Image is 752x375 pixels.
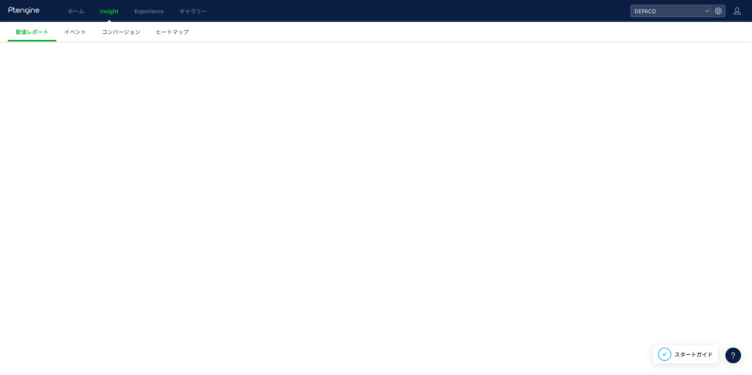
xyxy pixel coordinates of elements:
[64,28,86,36] span: イベント
[68,7,84,15] span: ホーム
[134,7,164,15] span: Experience
[102,28,140,36] span: コンバージョン
[179,7,207,15] span: ギャラリー
[100,7,119,15] span: Insight
[156,28,189,36] span: ヒートマップ
[632,5,702,17] span: DEPACO
[674,350,713,359] span: スタートガイド
[16,28,49,36] span: 数値レポート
